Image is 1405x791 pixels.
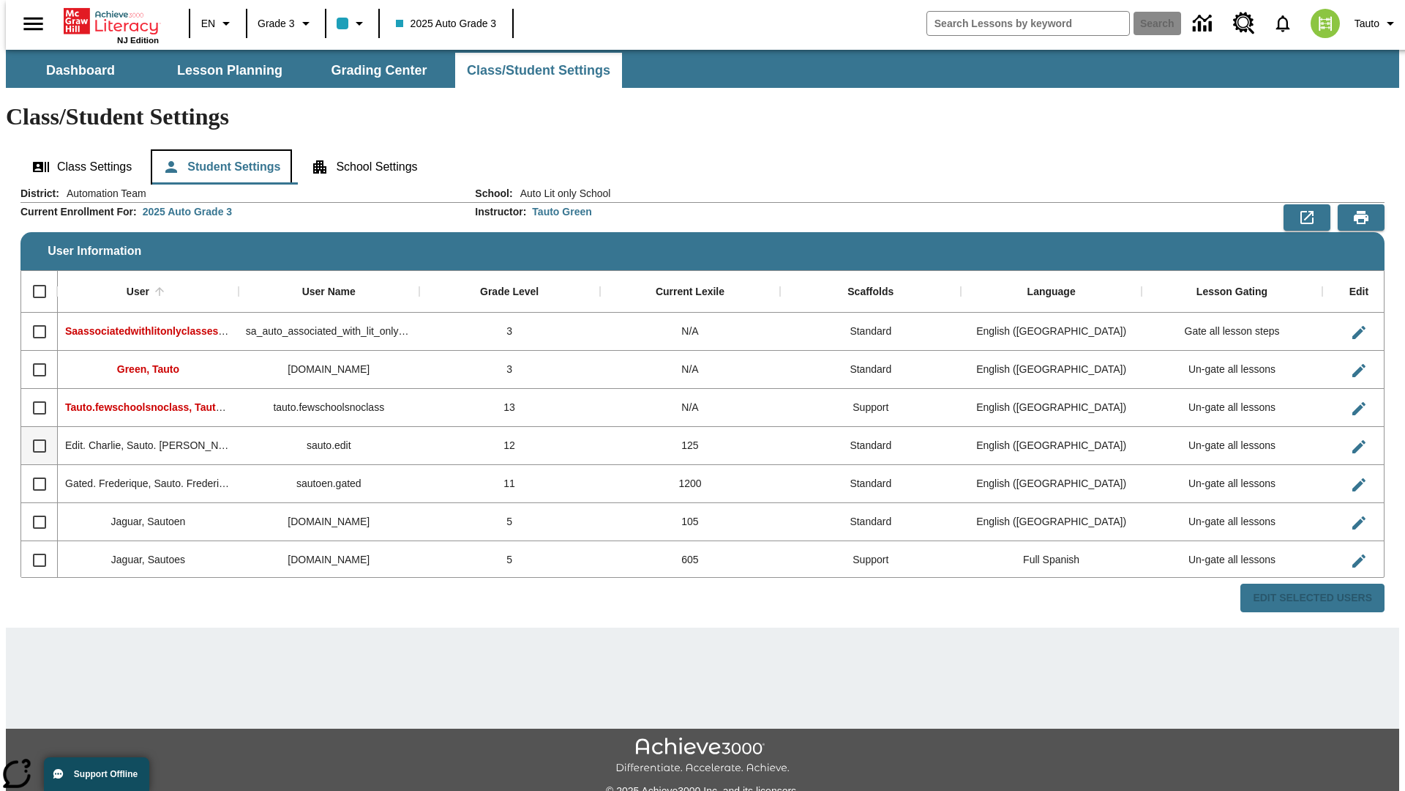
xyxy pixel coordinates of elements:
div: 5 [419,503,600,541]
div: Standard [780,351,961,389]
div: Grade Level [480,286,539,299]
div: 3 [419,313,600,351]
div: 605 [600,541,781,579]
button: Edit User [1344,356,1374,385]
span: Auto Lit only School [513,186,611,201]
div: English (US) [961,503,1142,541]
span: Saassociatedwithlitonlyclasses, Saassociatedwithlitonlyclasses [65,325,377,337]
div: Edit [1349,286,1368,299]
div: tauto.green [239,351,419,389]
button: Export to CSV [1284,204,1330,231]
div: Lesson Gating [1196,286,1267,299]
span: Lesson Planning [177,62,282,79]
h2: Current Enrollment For : [20,206,137,218]
div: 125 [600,427,781,465]
button: Class Settings [20,149,143,185]
h1: Class/Student Settings [6,103,1399,130]
input: search field [927,12,1129,35]
div: Class/Student Settings [20,149,1385,185]
div: SubNavbar [6,53,623,88]
span: NJ Edition [117,36,159,45]
div: N/A [600,351,781,389]
button: Select a new avatar [1302,4,1349,42]
div: Support [780,389,961,427]
a: Data Center [1184,4,1224,44]
div: Un-gate all lessons [1142,503,1322,541]
div: Un-gate all lessons [1142,351,1322,389]
button: Class/Student Settings [455,53,622,88]
div: 5 [419,541,600,579]
div: Current Lexile [656,286,724,299]
button: Student Settings [151,149,292,185]
div: sauto.edit [239,427,419,465]
div: 1200 [600,465,781,503]
span: Edit. Charlie, Sauto. Charlie [65,439,244,451]
h2: District : [20,187,59,200]
button: Edit User [1344,318,1374,347]
div: Home [64,5,159,45]
div: 11 [419,465,600,503]
div: Scaffolds [847,286,893,299]
div: Gate all lesson steps [1142,313,1322,351]
span: Dashboard [46,62,115,79]
div: sautoen.jaguar [239,503,419,541]
div: sautoen.gated [239,465,419,503]
div: 3 [419,351,600,389]
span: 2025 Auto Grade 3 [396,16,497,31]
a: Resource Center, Will open in new tab [1224,4,1264,43]
span: Grade 3 [258,16,295,31]
div: Tauto Green [532,204,591,219]
button: Edit User [1344,546,1374,576]
button: Class color is light blue. Change class color [331,10,374,37]
div: 105 [600,503,781,541]
button: Grading Center [306,53,452,88]
span: Grading Center [331,62,427,79]
span: Automation Team [59,186,146,201]
button: Support Offline [44,757,149,791]
button: Dashboard [7,53,154,88]
div: User Information [20,186,1385,613]
div: English (US) [961,427,1142,465]
h2: School : [475,187,512,200]
div: English (US) [961,465,1142,503]
button: Print Preview [1338,204,1385,231]
button: Grade: Grade 3, Select a grade [252,10,321,37]
button: Open side menu [12,2,55,45]
a: Notifications [1264,4,1302,42]
div: Standard [780,313,961,351]
span: Green, Tauto [117,363,179,375]
button: Edit User [1344,470,1374,500]
div: Standard [780,465,961,503]
span: Tauto.fewschoolsnoclass, Tauto.fewschoolsnoclass [65,401,318,413]
button: School Settings [299,149,429,185]
button: Edit User [1344,394,1374,423]
div: English (US) [961,351,1142,389]
span: Jaguar, Sautoes [111,554,185,565]
div: 13 [419,389,600,427]
div: Language [1027,286,1076,299]
div: 12 [419,427,600,465]
h2: Instructor : [475,206,526,218]
div: User [127,286,149,299]
span: Class/Student Settings [467,62,610,79]
button: Edit User [1344,432,1374,461]
span: Tauto [1355,16,1379,31]
div: English (US) [961,389,1142,427]
div: N/A [600,389,781,427]
button: Lesson Planning [157,53,303,88]
div: English (US) [961,313,1142,351]
div: Un-gate all lessons [1142,427,1322,465]
img: avatar image [1311,9,1340,38]
span: Support Offline [74,769,138,779]
button: Edit User [1344,508,1374,538]
span: Jaguar, Sautoen [110,516,185,527]
div: sa_auto_associated_with_lit_only_classes [239,313,419,351]
div: Un-gate all lessons [1142,541,1322,579]
div: sautoes.jaguar [239,541,419,579]
span: User Information [48,245,141,258]
button: Language: EN, Select a language [195,10,241,37]
div: 2025 Auto Grade 3 [143,204,232,219]
div: Support [780,541,961,579]
button: Profile/Settings [1349,10,1405,37]
div: SubNavbar [6,50,1399,88]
